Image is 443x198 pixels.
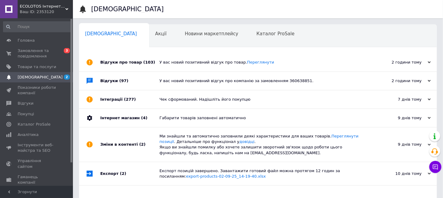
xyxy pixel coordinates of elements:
div: Експорт [100,162,160,185]
span: Управління сайтом [18,158,56,169]
a: довідці [239,139,255,144]
span: 3 [64,48,70,53]
div: Ми знайшли та автоматично заповнили деякі характеристики для ваших товарів. . Детальніше про функ... [160,134,370,156]
span: Замовлення та повідомлення [18,48,56,59]
span: Каталог ProSale [256,31,294,36]
span: Гаманець компанії [18,174,56,185]
span: Покупці [18,111,34,117]
div: Відгуки [100,72,160,90]
div: Ваш ID: 2353120 [20,9,73,15]
button: Чат з покупцем [429,161,441,173]
div: Зміни в контенті [100,127,160,162]
span: Акції [155,31,167,36]
span: (277) [124,97,136,102]
span: [DEMOGRAPHIC_DATA] [85,31,137,36]
span: (2) [139,142,146,147]
div: Експорт позицій завершено. Завантажити готовий файл можна протягом 12 годин за посиланням: [160,168,370,179]
div: Чек сформований. Надішліть його покупцю [160,97,370,102]
span: Аналітика [18,132,39,137]
div: У вас новий позитивний відгук про компанію за замовленням 360638851. [160,78,370,84]
span: Головна [18,38,35,43]
span: Новини маркетплейсу [185,31,238,36]
span: Інструменти веб-майстра та SEO [18,142,56,153]
span: (4) [141,116,147,120]
div: Інтеграції [100,90,160,109]
span: Товари та послуги [18,64,56,70]
div: 7 днів тому [370,97,431,102]
a: Переглянути [247,60,274,64]
span: (103) [143,60,155,64]
span: (2) [120,171,126,176]
div: Габарити товарів заповнені автоматично [160,115,370,121]
span: Показники роботи компанії [18,85,56,96]
h1: [DEMOGRAPHIC_DATA] [91,5,164,13]
div: Інтернет магазин [100,109,160,127]
a: export-products-02-09-25_14-19-40.xlsx [186,174,266,179]
div: У вас новий позитивний відгук про товар. [160,60,370,65]
span: (97) [119,78,129,83]
div: 2 години тому [370,60,431,65]
span: Каталог ProSale [18,122,50,127]
div: 10 днів тому [370,171,431,176]
input: Пошук [3,21,71,32]
span: 2 [64,75,70,80]
div: 9 днів тому [370,142,431,147]
div: 9 днів тому [370,115,431,121]
span: Відгуки [18,101,33,106]
span: [DEMOGRAPHIC_DATA] [18,75,63,80]
div: Відгуки про товар [100,53,160,71]
div: 2 години тому [370,78,431,84]
span: ECOLOTOS Інтернет-магазин натуральних продуктів харчування [20,4,65,9]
